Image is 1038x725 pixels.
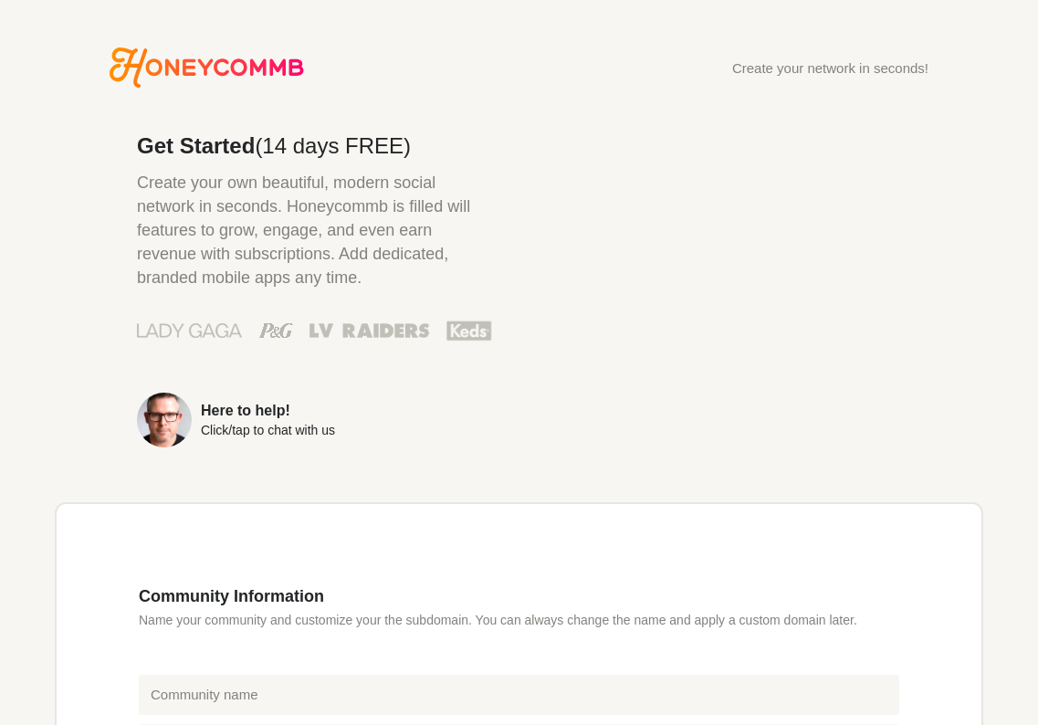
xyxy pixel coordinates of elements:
div: Here to help! [201,404,335,418]
h3: Community Information [139,586,899,606]
p: Create your own beautiful, modern social network in seconds. Honeycommb is filled will features t... [137,171,492,289]
svg: Honeycommb [110,47,304,88]
a: Here to help!Click/tap to chat with us [137,393,492,447]
img: Keds [446,319,492,342]
iframe: Intercom live chat [967,654,1011,698]
img: Lady Gaga [137,317,242,344]
input: Community name [139,675,899,715]
a: Go to Honeycommb homepage [110,47,304,88]
img: Las Vegas Raiders [309,323,429,338]
div: Click/tap to chat with us [201,424,335,436]
img: Sean [137,393,192,447]
img: Procter & Gamble [259,323,293,338]
div: Create your network in seconds! [732,61,928,75]
p: Name your community and customize your the subdomain. You can always change the name and apply a ... [139,611,899,629]
h2: Get Started [137,135,492,157]
span: (14 days FREE) [255,133,411,158]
